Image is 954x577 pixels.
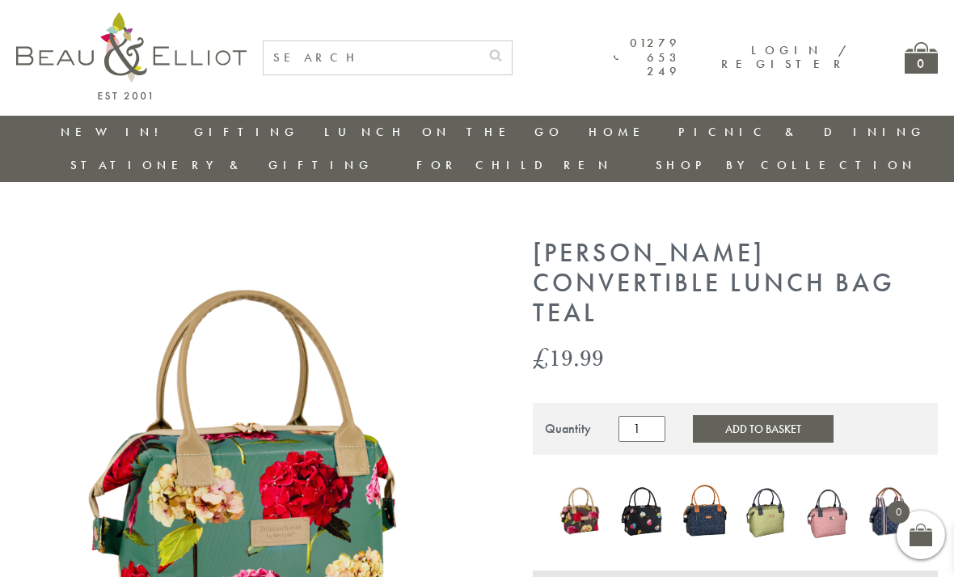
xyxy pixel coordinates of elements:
a: Monogram Midnight Convertible Lunch Bag [867,483,914,542]
a: Emily convertible lunch bag [619,480,665,545]
img: Navy Broken-hearted Convertible Insulated Lunch Bag [682,480,728,541]
a: For Children [416,157,613,173]
span: £ [533,341,549,374]
input: Product quantity [618,416,665,442]
a: Gifting [194,124,299,140]
a: 01279 653 249 [614,36,681,78]
a: Sarah Kelleher Lunch Bag Dark Stone [557,483,603,543]
img: Emily convertible lunch bag [619,480,665,542]
a: Picnic & Dining [678,124,926,140]
img: Sarah Kelleher Lunch Bag Dark Stone [557,483,603,539]
button: Add to Basket [693,415,834,443]
a: Shop by collection [656,157,917,173]
a: Navy Broken-hearted Convertible Insulated Lunch Bag [682,480,728,545]
bdi: 19.99 [533,341,604,374]
h1: [PERSON_NAME] Convertible Lunch Bag Teal [533,239,938,328]
div: Quantity [545,422,591,436]
img: Oxford quilted lunch bag pistachio [744,479,790,543]
a: Home [589,124,653,140]
a: Oxford quilted lunch bag pistachio [744,479,790,546]
img: Oxford quilted lunch bag mallow [805,480,851,541]
a: 0 [905,42,938,74]
a: New in! [61,124,169,140]
a: Login / Register [721,42,848,72]
a: Lunch On The Go [324,124,564,140]
img: Monogram Midnight Convertible Lunch Bag [867,483,914,539]
a: Stationery & Gifting [70,157,374,173]
img: logo [16,12,247,100]
input: SEARCH [264,41,479,74]
a: Oxford quilted lunch bag mallow [805,480,851,545]
span: 0 [887,501,910,524]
